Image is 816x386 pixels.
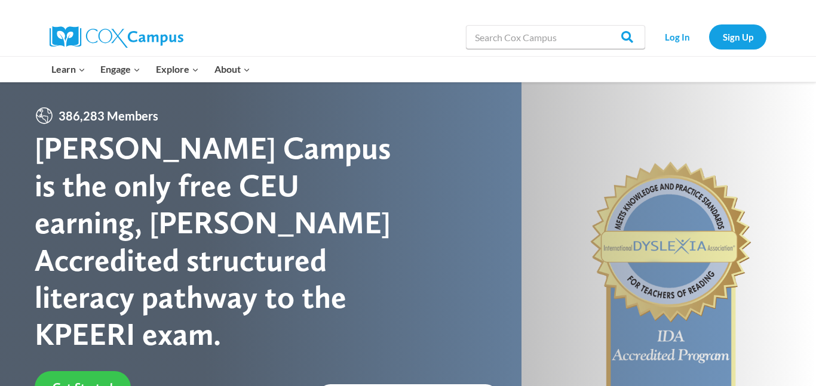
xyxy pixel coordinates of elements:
[35,129,408,353] div: [PERSON_NAME] Campus is the only free CEU earning, [PERSON_NAME] Accredited structured literacy p...
[44,57,93,82] button: Child menu of Learn
[93,57,149,82] button: Child menu of Engage
[651,24,766,49] nav: Secondary Navigation
[50,26,183,48] img: Cox Campus
[44,57,257,82] nav: Primary Navigation
[651,24,703,49] a: Log In
[466,25,645,49] input: Search Cox Campus
[54,106,163,125] span: 386,283 Members
[148,57,207,82] button: Child menu of Explore
[207,57,258,82] button: Child menu of About
[709,24,766,49] a: Sign Up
